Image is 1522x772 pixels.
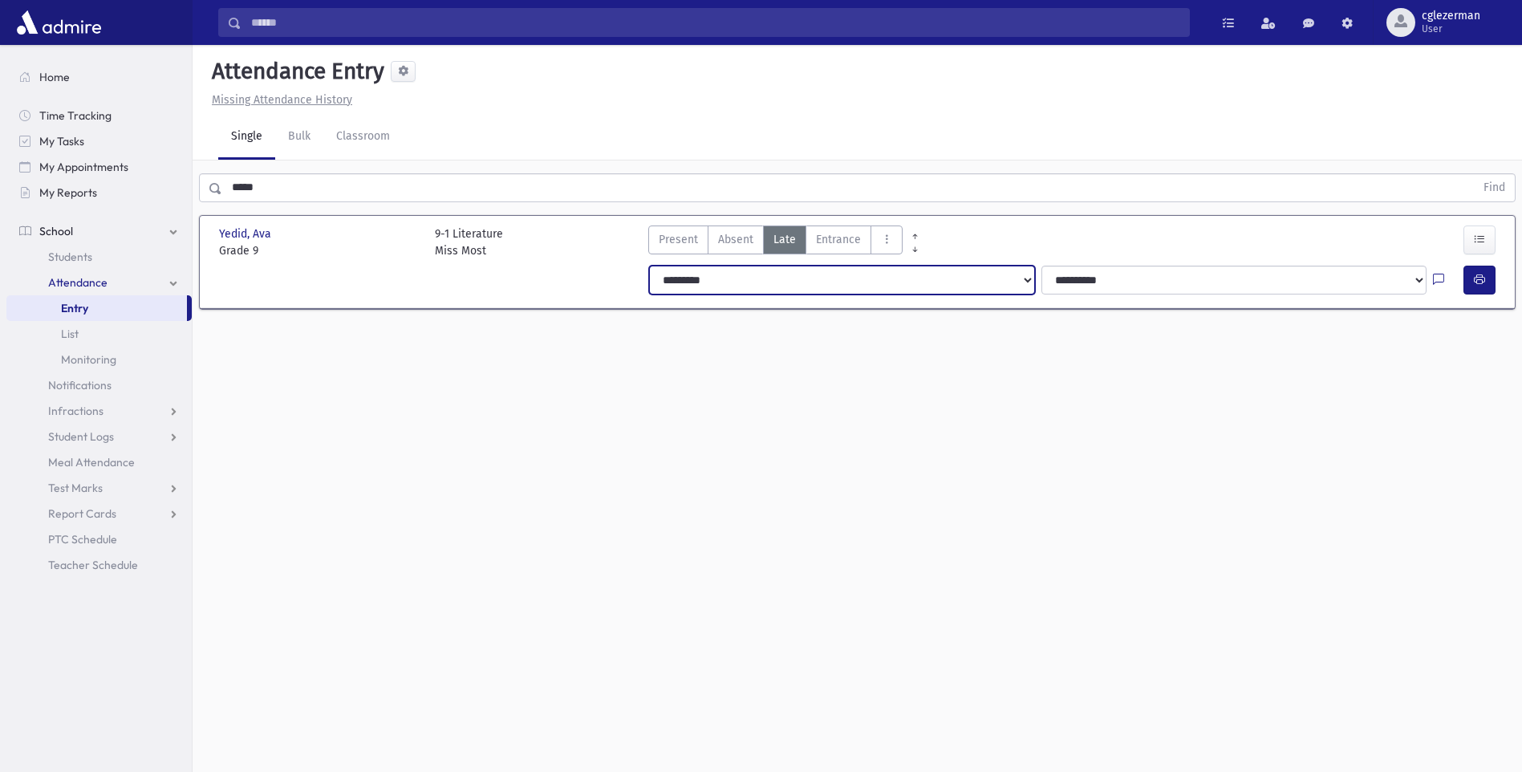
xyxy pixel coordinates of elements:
span: Time Tracking [39,108,112,123]
span: Grade 9 [219,242,419,259]
a: Report Cards [6,501,192,526]
a: Single [218,115,275,160]
span: Notifications [48,378,112,392]
span: Monitoring [61,352,116,367]
a: Student Logs [6,424,192,449]
input: Search [241,8,1189,37]
a: School [6,218,192,244]
u: Missing Attendance History [212,93,352,107]
button: Find [1474,174,1515,201]
a: Attendance [6,270,192,295]
span: Late [773,231,796,248]
span: Attendance [48,275,108,290]
span: PTC Schedule [48,532,117,546]
a: Notifications [6,372,192,398]
a: Teacher Schedule [6,552,192,578]
div: 9-1 Literature Miss Most [435,226,503,259]
span: Home [39,70,70,84]
a: Entry [6,295,187,321]
span: School [39,224,73,238]
a: Infractions [6,398,192,424]
span: Students [48,250,92,264]
a: Meal Attendance [6,449,192,475]
span: Infractions [48,404,103,418]
img: AdmirePro [13,6,105,39]
span: Yedid, Ava [219,226,274,242]
a: PTC Schedule [6,526,192,552]
a: Bulk [275,115,323,160]
span: Meal Attendance [48,455,135,469]
span: Present [659,231,698,248]
span: Report Cards [48,506,116,521]
a: Monitoring [6,347,192,372]
a: My Reports [6,180,192,205]
a: Classroom [323,115,403,160]
a: Home [6,64,192,90]
span: My Reports [39,185,97,200]
a: My Appointments [6,154,192,180]
span: cglezerman [1422,10,1480,22]
span: My Appointments [39,160,128,174]
span: Absent [718,231,753,248]
h5: Attendance Entry [205,58,384,85]
span: User [1422,22,1480,35]
span: Entrance [816,231,861,248]
a: Students [6,244,192,270]
a: My Tasks [6,128,192,154]
a: Time Tracking [6,103,192,128]
span: Entry [61,301,88,315]
span: List [61,327,79,341]
a: Missing Attendance History [205,93,352,107]
span: Teacher Schedule [48,558,138,572]
div: AttTypes [648,226,903,259]
span: My Tasks [39,134,84,148]
span: Test Marks [48,481,103,495]
span: Student Logs [48,429,114,444]
a: List [6,321,192,347]
a: Test Marks [6,475,192,501]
